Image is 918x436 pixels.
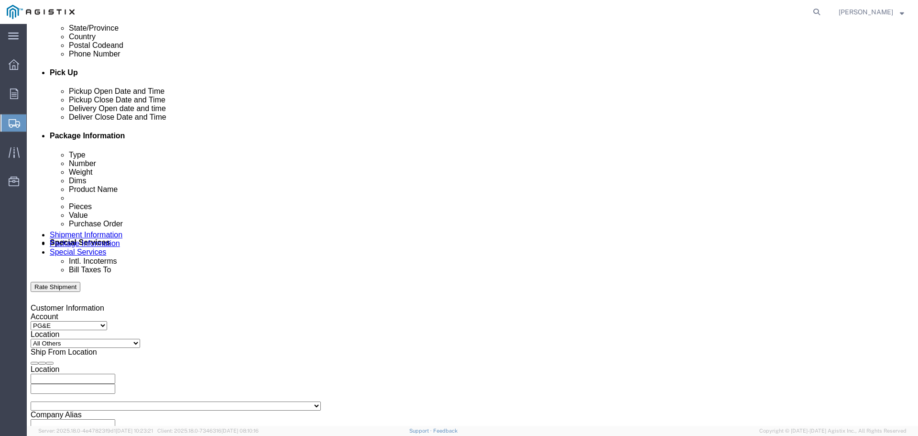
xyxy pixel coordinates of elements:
[759,427,907,435] span: Copyright © [DATE]-[DATE] Agistix Inc., All Rights Reserved
[409,428,433,434] a: Support
[433,428,458,434] a: Feedback
[27,24,918,426] iframe: FS Legacy Container
[116,428,153,434] span: [DATE] 10:23:21
[157,428,259,434] span: Client: 2025.18.0-7346316
[7,5,75,19] img: logo
[838,6,905,18] button: [PERSON_NAME]
[221,428,259,434] span: [DATE] 08:10:16
[839,7,893,17] span: David Maravilla
[38,428,153,434] span: Server: 2025.18.0-4e47823f9d1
